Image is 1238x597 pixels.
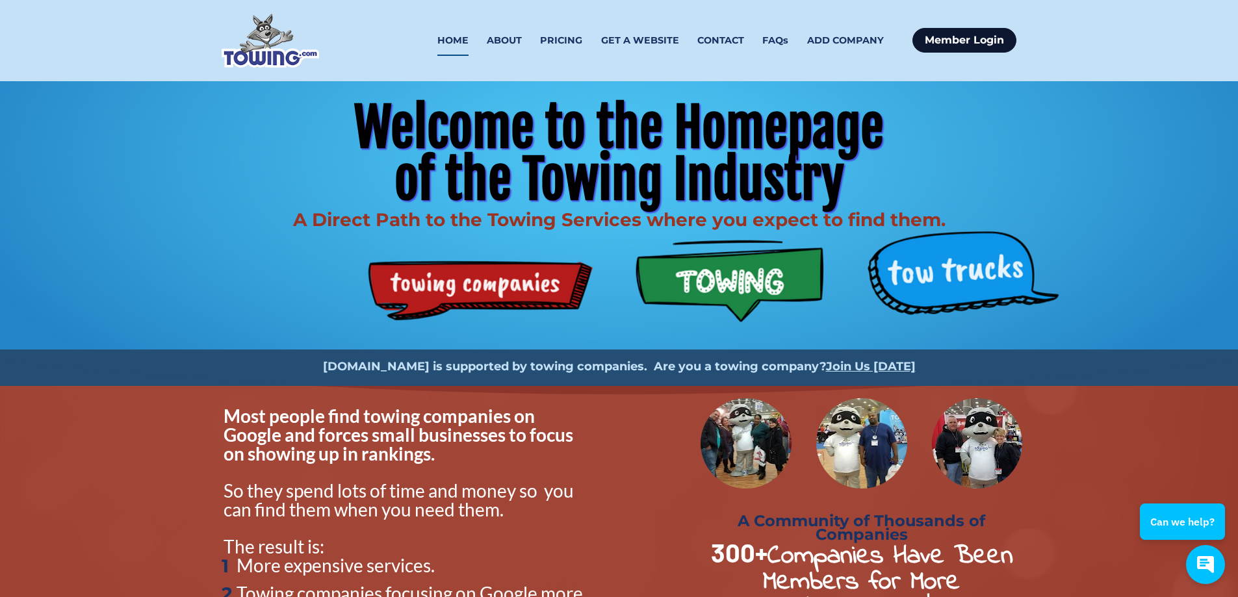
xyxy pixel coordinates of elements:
a: Join Us [DATE] [826,359,916,374]
a: FAQs [762,25,788,56]
a: CONTACT [697,25,744,56]
span: Most people find towing companies on Google and forces small businesses to focus on showing up in... [224,405,576,464]
a: ADD COMPANY [807,25,884,56]
span: Welcome to the Homepage [354,95,884,160]
strong: Companies Have Been [767,537,1012,576]
a: Member Login [912,28,1016,53]
a: GET A WEBSITE [601,25,679,56]
a: PRICING [540,25,582,56]
span: More expensive services. [237,554,435,576]
span: The result is: [224,535,324,557]
span: of the Towing Industry [394,147,844,212]
strong: A Community of Thousands of Companies [738,511,990,544]
a: ABOUT [487,25,522,56]
iframe: Conversations [1130,468,1238,597]
span: A Direct Path to the Towing Services where you expect to find them. [293,209,946,231]
span: So they spend lots of time and money so you can find them when you need them. [224,479,577,520]
strong: [DOMAIN_NAME] is supported by towing companies. Are you a towing company? [323,359,826,374]
img: Towing.com Logo [222,14,319,68]
a: HOME [437,25,469,56]
strong: 300+ [711,537,767,568]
